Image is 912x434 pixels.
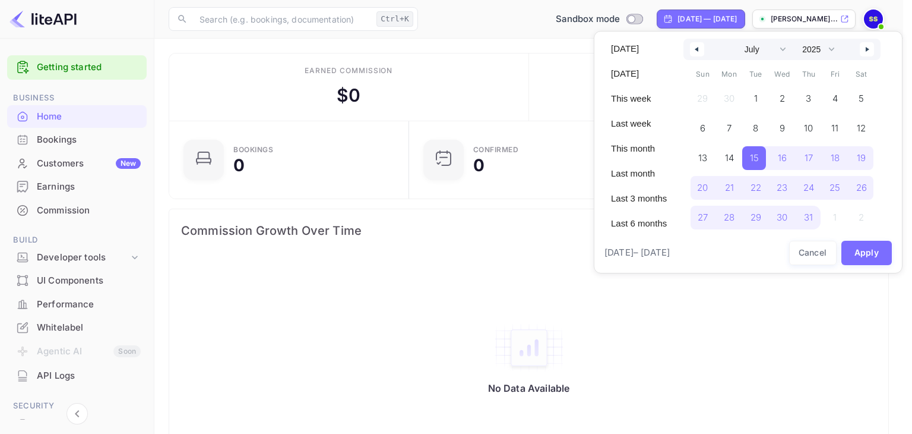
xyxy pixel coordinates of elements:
button: Apply [841,241,892,265]
button: Last month [604,163,674,184]
span: Wed [769,65,796,84]
span: 1 [754,88,758,109]
span: 14 [725,147,734,169]
button: 18 [822,143,848,167]
button: 23 [769,173,796,197]
button: 1 [742,84,769,108]
button: 25 [822,173,848,197]
button: 26 [848,173,875,197]
button: 4 [822,84,848,108]
button: 12 [848,114,875,137]
button: 31 [795,203,822,227]
button: This week [604,89,674,109]
button: 8 [742,114,769,137]
span: 8 [753,118,758,139]
button: 30 [769,203,796,227]
span: Thu [795,65,822,84]
button: 3 [795,84,822,108]
span: 24 [803,177,814,199]
span: 27 [698,207,708,228]
span: 2 [780,88,785,109]
span: 4 [832,88,838,109]
button: Cancel [789,241,837,265]
button: 17 [795,143,822,167]
button: Last 3 months [604,188,674,209]
button: 10 [795,114,822,137]
button: 11 [822,114,848,137]
span: 6 [700,118,705,139]
span: 31 [804,207,813,228]
button: 6 [689,114,716,137]
span: Sat [848,65,875,84]
span: 30 [777,207,787,228]
span: Sun [689,65,716,84]
button: Last 6 months [604,213,674,234]
button: 28 [716,203,743,227]
button: 16 [769,143,796,167]
button: 20 [689,173,716,197]
button: 5 [848,84,875,108]
span: 10 [804,118,813,139]
button: 14 [716,143,743,167]
button: 7 [716,114,743,137]
span: Fri [822,65,848,84]
span: 23 [777,177,787,199]
button: 22 [742,173,769,197]
button: Last week [604,114,674,134]
button: 15 [742,143,769,167]
span: 16 [778,147,787,169]
span: Tue [742,65,769,84]
button: 19 [848,143,875,167]
span: 20 [697,177,708,199]
button: 24 [795,173,822,197]
button: [DATE] [604,64,674,84]
button: [DATE] [604,39,674,59]
span: Mon [716,65,743,84]
button: 13 [689,143,716,167]
span: 12 [857,118,866,139]
span: 29 [750,207,761,228]
span: 11 [831,118,838,139]
span: [DATE] – [DATE] [604,246,670,260]
span: 22 [750,177,761,199]
span: 5 [859,88,864,109]
span: 26 [856,177,867,199]
span: 13 [698,147,707,169]
button: 29 [742,203,769,227]
button: 9 [769,114,796,137]
button: 2 [769,84,796,108]
span: 3 [806,88,811,109]
span: 7 [727,118,731,139]
button: 21 [716,173,743,197]
button: 27 [689,203,716,227]
span: 21 [725,177,734,199]
span: 25 [829,177,840,199]
span: 9 [780,118,785,139]
span: 18 [831,147,840,169]
span: 17 [805,147,813,169]
span: 15 [750,147,759,169]
span: 28 [724,207,734,228]
span: 19 [857,147,866,169]
button: This month [604,139,674,159]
